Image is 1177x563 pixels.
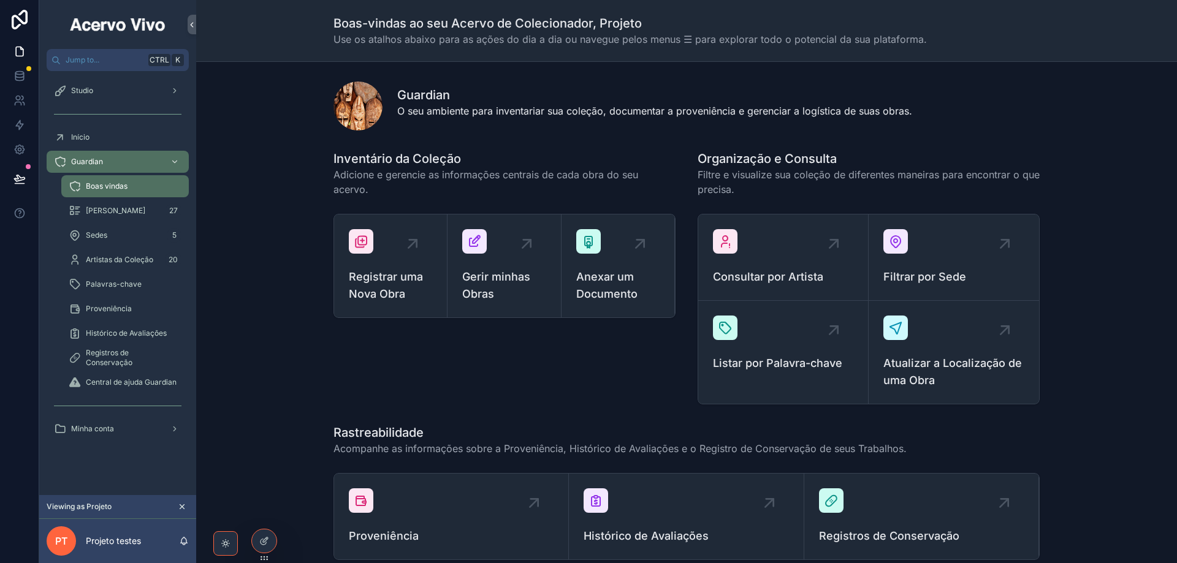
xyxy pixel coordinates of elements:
[883,355,1024,389] span: Atualizar a Localização de uma Obra
[61,322,189,344] a: Histórico de Avaliações
[173,55,183,65] span: K
[698,167,1040,197] span: Filtre e visualize sua coleção de diferentes maneiras para encontrar o que precisa.
[66,55,143,65] span: Jump to...
[869,301,1039,404] a: Atualizar a Localização de uma Obra
[68,15,167,34] img: App logo
[86,255,153,265] span: Artistas da Coleção
[39,71,196,456] div: scrollable content
[819,527,1024,545] span: Registros de Conservação
[167,228,181,243] div: 5
[569,474,804,559] a: Histórico de Avaliações
[47,151,189,173] a: Guardian
[47,49,189,71] button: Jump to...CtrlK
[55,534,67,548] span: Pt
[148,54,170,66] span: Ctrl
[349,268,432,303] span: Registrar uma Nova Obra
[166,203,181,218] div: 27
[47,502,112,512] span: Viewing as Projeto
[576,268,660,303] span: Anexar um Documento
[349,527,554,545] span: Proveniência
[333,32,927,47] span: Use os atalhos abaixo para as ações do dia a dia ou navegue pelos menus ☰ para explorar todo o po...
[333,15,927,32] h1: Boas-vindas ao seu Acervo de Colecionador, Projeto
[61,347,189,369] a: Registros de Conservação
[47,80,189,102] a: Studio
[71,157,103,167] span: Guardian
[333,424,907,441] h1: Rastreabilidade
[333,167,676,197] span: Adicione e gerencie as informações centrais de cada obra do seu acervo.
[61,298,189,320] a: Proveniência
[397,104,912,118] p: O seu ambiente para inventariar sua coleção, documentar a proveniência e gerenciar a logística de...
[698,214,869,301] a: Consultar por Artista
[86,377,177,387] span: Central de ajuda Guardian
[584,527,788,545] span: Histórico de Avaliações
[86,535,141,547] p: Projeto testes
[61,175,189,197] a: Boas vindas
[71,424,114,434] span: Minha conta
[61,249,189,271] a: Artistas da Coleção20
[86,181,128,191] span: Boas vindas
[47,418,189,440] a: Minha conta
[448,214,561,317] a: Gerir minhas Obras
[71,86,93,96] span: Studio
[713,355,853,372] span: Listar por Palavra-chave
[333,150,676,167] h1: Inventário da Coleção
[86,304,132,314] span: Proveniência
[165,252,181,267] div: 20
[698,301,869,404] a: Listar por Palavra-chave
[562,214,675,317] a: Anexar um Documento
[334,474,569,559] a: Proveniência
[61,371,189,393] a: Central de ajuda Guardian
[334,214,448,317] a: Registrar uma Nova Obra
[86,230,107,240] span: Sedes
[713,268,853,285] span: Consultar por Artista
[869,214,1039,301] a: Filtrar por Sede
[86,328,167,338] span: Histórico de Avaliações
[698,150,1040,167] h1: Organização e Consulta
[61,224,189,246] a: Sedes5
[86,279,142,289] span: Palavras-chave
[61,200,189,222] a: [PERSON_NAME]27
[883,268,1024,285] span: Filtrar por Sede
[462,268,546,303] span: Gerir minhas Obras
[47,126,189,148] a: Início
[61,273,189,295] a: Palavras-chave
[397,86,912,104] h1: Guardian
[86,206,145,216] span: [PERSON_NAME]
[804,474,1039,559] a: Registros de Conservação
[333,441,907,456] span: Acompanhe as informações sobre a Proveniência, Histórico de Avaliações e o Registro de Conservaçã...
[86,348,177,368] span: Registros de Conservação
[71,132,90,142] span: Início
